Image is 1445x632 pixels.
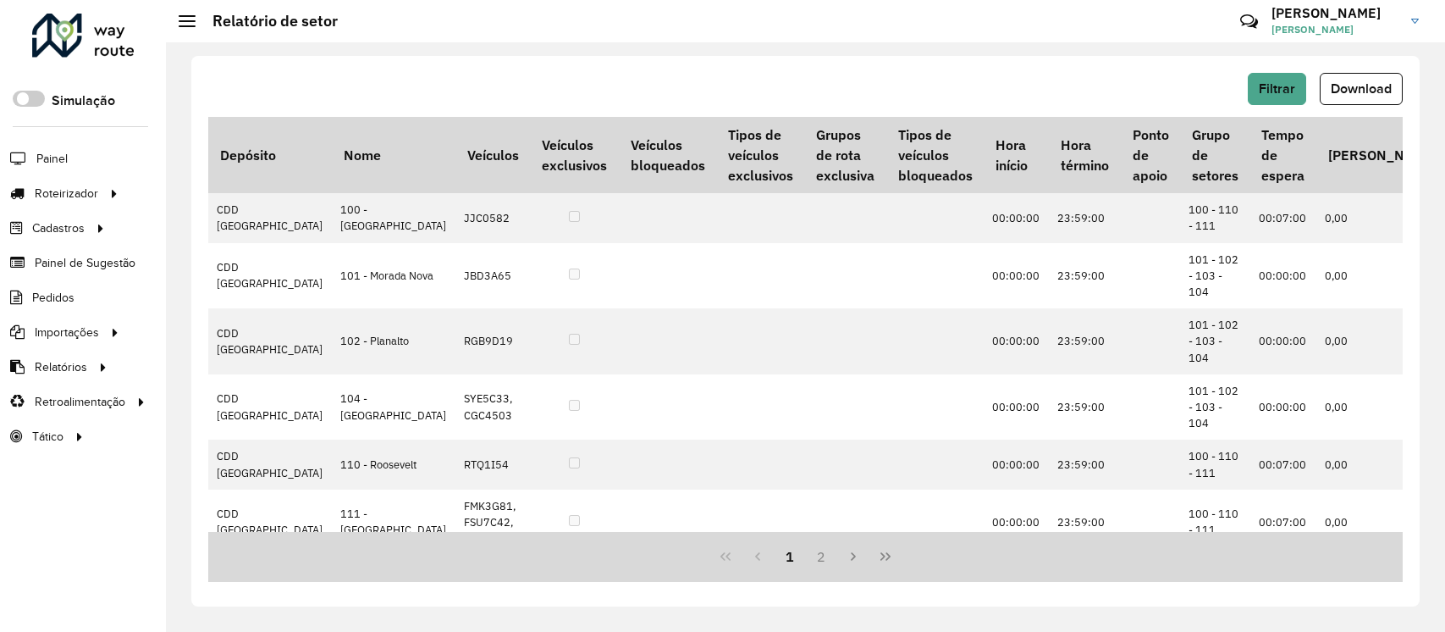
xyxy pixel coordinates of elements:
[332,440,455,489] td: 110 - Roosevelt
[1049,243,1120,309] td: 23:59:00
[32,289,74,307] span: Pedidos
[1250,490,1316,556] td: 00:07:00
[208,243,332,309] td: CDD [GEOGRAPHIC_DATA]
[1180,117,1249,193] th: Grupo de setores
[35,324,99,341] span: Importações
[35,393,125,411] span: Retroalimentação
[1231,3,1267,40] a: Contato Rápido
[332,490,455,556] td: 111 - [GEOGRAPHIC_DATA]
[35,358,87,376] span: Relatórios
[52,91,115,111] label: Simulação
[455,308,530,374] td: RGB9D19
[36,150,68,168] span: Painel
[1121,117,1180,193] th: Ponto de apoio
[1331,81,1392,96] span: Download
[984,117,1049,193] th: Hora início
[1271,5,1398,21] h3: [PERSON_NAME]
[455,374,530,441] td: SYE5C33, CGC4503
[1180,193,1249,242] td: 100 - 110 - 111
[455,193,530,242] td: JJC0582
[208,440,332,489] td: CDD [GEOGRAPHIC_DATA]
[35,254,135,272] span: Painel de Sugestão
[32,219,85,237] span: Cadastros
[332,193,455,242] td: 100 - [GEOGRAPHIC_DATA]
[208,117,332,193] th: Depósito
[619,117,716,193] th: Veículos bloqueados
[984,490,1049,556] td: 00:00:00
[806,541,838,573] button: 2
[1049,308,1120,374] td: 23:59:00
[208,490,332,556] td: CDD [GEOGRAPHIC_DATA]
[1180,440,1249,489] td: 100 - 110 - 111
[1180,490,1249,556] td: 100 - 110 - 111
[1049,490,1120,556] td: 23:59:00
[869,541,902,573] button: Last Page
[35,185,98,202] span: Roteirizador
[837,541,869,573] button: Next Page
[716,117,804,193] th: Tipos de veículos exclusivos
[332,117,455,193] th: Nome
[455,490,530,556] td: FMK3G81, FSU7C42, RTQ1I49
[805,117,886,193] th: Grupos de rota exclusiva
[32,428,63,446] span: Tático
[1180,374,1249,441] td: 101 - 102 - 103 - 104
[774,541,806,573] button: 1
[1049,374,1120,441] td: 23:59:00
[984,374,1049,441] td: 00:00:00
[1180,308,1249,374] td: 101 - 102 - 103 - 104
[455,440,530,489] td: RTQ1I54
[208,374,332,441] td: CDD [GEOGRAPHIC_DATA]
[332,374,455,441] td: 104 - [GEOGRAPHIC_DATA]
[455,117,530,193] th: Veículos
[984,308,1049,374] td: 00:00:00
[1248,73,1306,105] button: Filtrar
[196,12,338,30] h2: Relatório de setor
[1250,308,1316,374] td: 00:00:00
[1271,22,1398,37] span: [PERSON_NAME]
[984,440,1049,489] td: 00:00:00
[886,117,984,193] th: Tipos de veículos bloqueados
[530,117,618,193] th: Veículos exclusivos
[984,193,1049,242] td: 00:00:00
[1180,243,1249,309] td: 101 - 102 - 103 - 104
[1250,440,1316,489] td: 00:07:00
[1250,193,1316,242] td: 00:07:00
[1250,117,1316,193] th: Tempo de espera
[1250,374,1316,441] td: 00:00:00
[1049,193,1120,242] td: 23:59:00
[208,193,332,242] td: CDD [GEOGRAPHIC_DATA]
[1049,440,1120,489] td: 23:59:00
[332,308,455,374] td: 102 - Planalto
[984,243,1049,309] td: 00:00:00
[1049,117,1120,193] th: Hora término
[208,308,332,374] td: CDD [GEOGRAPHIC_DATA]
[1259,81,1295,96] span: Filtrar
[332,243,455,309] td: 101 - Morada Nova
[1250,243,1316,309] td: 00:00:00
[455,243,530,309] td: JBD3A65
[1320,73,1403,105] button: Download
